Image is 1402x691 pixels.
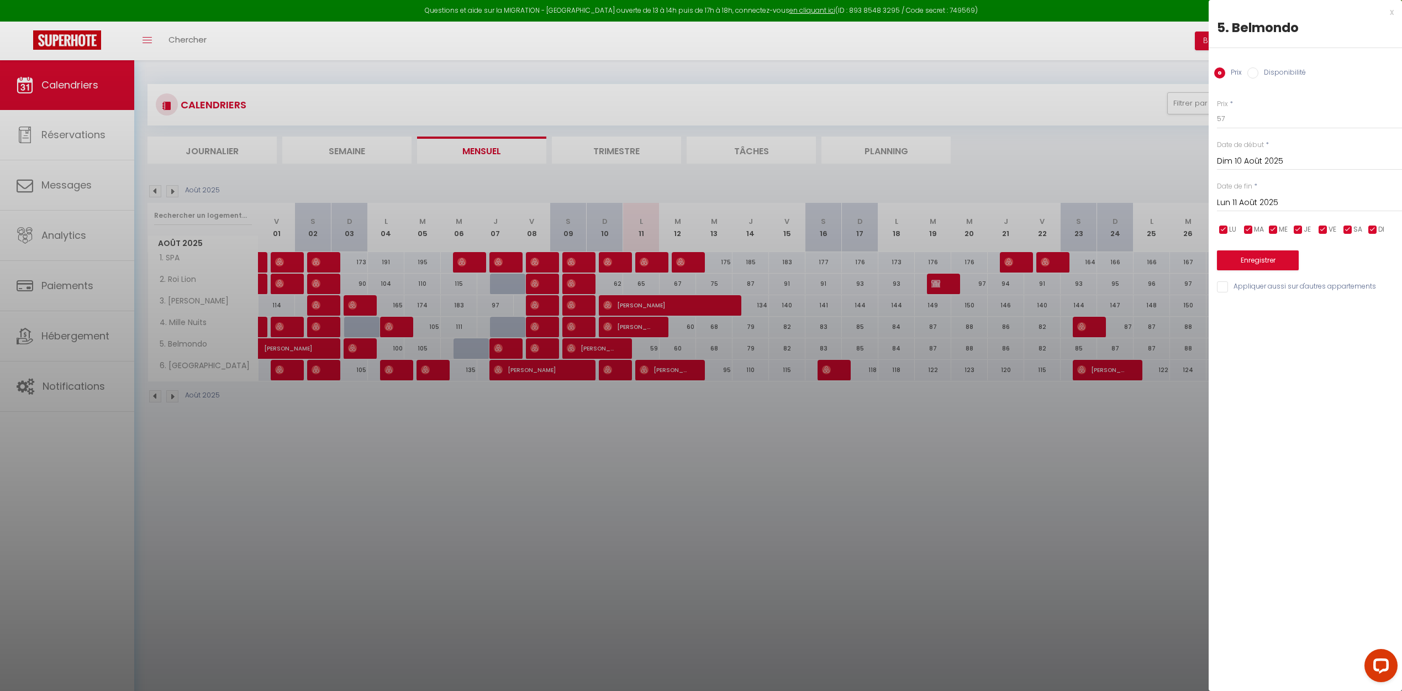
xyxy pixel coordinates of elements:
[1217,19,1394,36] div: 5. Belmondo
[1329,224,1336,235] span: VE
[1279,224,1288,235] span: ME
[1378,224,1384,235] span: DI
[1258,67,1306,80] label: Disponibilité
[1229,224,1236,235] span: LU
[1225,67,1242,80] label: Prix
[1217,250,1299,270] button: Enregistrer
[1217,140,1264,150] label: Date de début
[1209,6,1394,19] div: x
[1304,224,1311,235] span: JE
[1356,645,1402,691] iframe: LiveChat chat widget
[1254,224,1264,235] span: MA
[1217,181,1252,192] label: Date de fin
[1353,224,1362,235] span: SA
[1217,99,1228,109] label: Prix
